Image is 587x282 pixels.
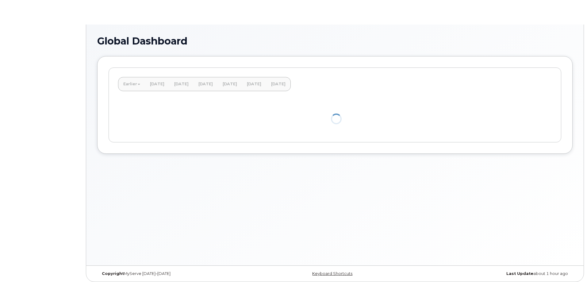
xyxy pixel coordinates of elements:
[266,77,290,91] a: [DATE]
[118,77,145,91] a: Earlier
[194,77,218,91] a: [DATE]
[97,271,256,276] div: MyServe [DATE]–[DATE]
[145,77,169,91] a: [DATE]
[218,77,242,91] a: [DATE]
[414,271,573,276] div: about 1 hour ago
[102,271,124,276] strong: Copyright
[97,36,573,46] h1: Global Dashboard
[506,271,533,276] strong: Last Update
[169,77,194,91] a: [DATE]
[242,77,266,91] a: [DATE]
[312,271,352,276] a: Keyboard Shortcuts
